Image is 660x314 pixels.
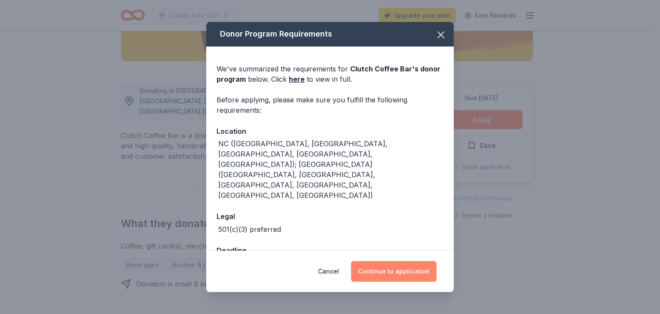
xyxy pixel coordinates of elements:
div: 501(c)(3) preferred [218,224,281,234]
div: Location [217,126,443,137]
div: Donor Program Requirements [206,22,454,46]
div: Deadline [217,245,443,256]
button: Continue to application [351,261,437,282]
div: Before applying, please make sure you fulfill the following requirements: [217,95,443,115]
button: Cancel [318,261,339,282]
div: We've summarized the requirements for below. Click to view in full. [217,64,443,84]
a: here [289,74,305,84]
div: NC ([GEOGRAPHIC_DATA], [GEOGRAPHIC_DATA], [GEOGRAPHIC_DATA], [GEOGRAPHIC_DATA], [GEOGRAPHIC_DATA]... [218,139,443,200]
div: Legal [217,211,443,222]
